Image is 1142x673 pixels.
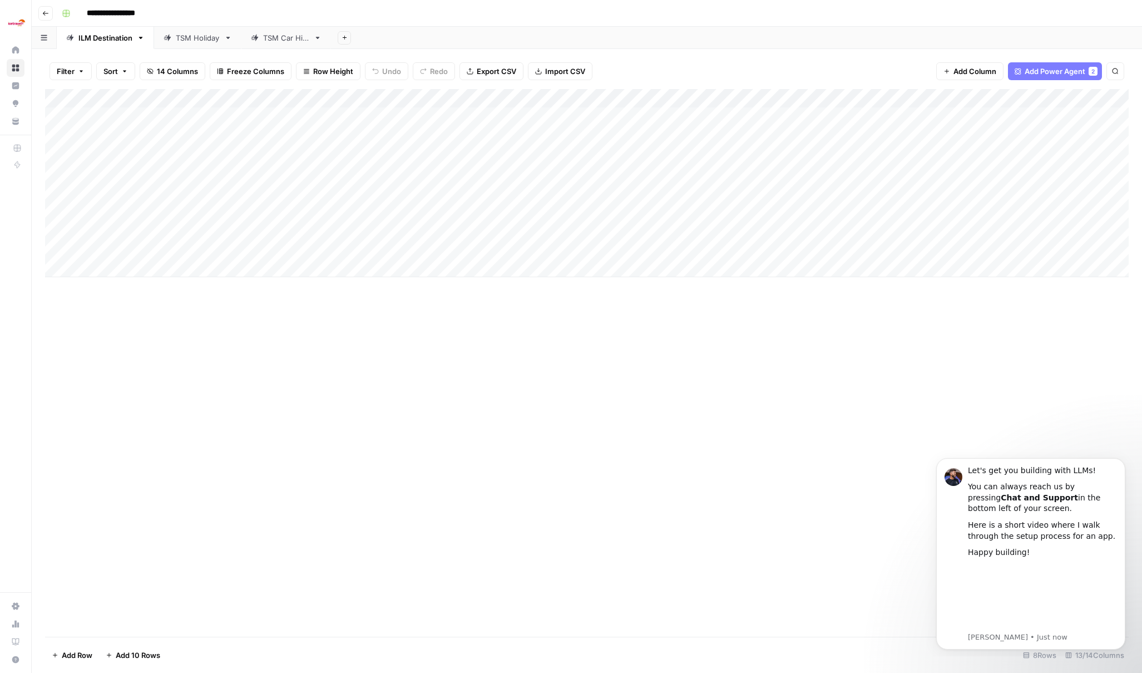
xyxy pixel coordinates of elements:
[7,95,24,112] a: Opportunities
[140,62,205,80] button: 14 Columns
[48,116,197,183] iframe: youtube
[103,66,118,77] span: Sort
[241,27,331,49] a: TSM Car Hire
[430,66,448,77] span: Redo
[227,66,284,77] span: Freeze Columns
[7,9,24,37] button: Workspace: Ice Travel Group
[7,59,24,77] a: Browse
[45,646,99,664] button: Add Row
[7,597,24,615] a: Settings
[477,66,516,77] span: Export CSV
[157,66,198,77] span: 14 Columns
[57,27,154,49] a: ILM Destination
[365,62,408,80] button: Undo
[7,77,24,95] a: Insights
[7,615,24,633] a: Usage
[96,62,135,80] button: Sort
[1025,66,1085,77] span: Add Power Agent
[936,62,1003,80] button: Add Column
[1008,62,1102,80] button: Add Power Agent2
[459,62,523,80] button: Export CSV
[7,112,24,130] a: Your Data
[7,633,24,651] a: Learning Hub
[99,646,167,664] button: Add 10 Rows
[296,62,360,80] button: Row Height
[528,62,592,80] button: Import CSV
[1089,67,1097,76] div: 2
[78,32,132,43] div: ILM Destination
[7,651,24,669] button: Help + Support
[50,62,92,80] button: Filter
[176,32,220,43] div: TSM Holiday
[953,66,996,77] span: Add Column
[210,62,291,80] button: Freeze Columns
[116,650,160,661] span: Add 10 Rows
[7,13,27,33] img: Ice Travel Group Logo
[382,66,401,77] span: Undo
[313,66,353,77] span: Row Height
[545,66,585,77] span: Import CSV
[919,448,1142,656] iframe: Intercom notifications message
[7,41,24,59] a: Home
[57,66,75,77] span: Filter
[154,27,241,49] a: TSM Holiday
[48,184,197,194] p: Message from Steven, sent Just now
[1091,67,1095,76] span: 2
[263,32,309,43] div: TSM Car Hire
[413,62,455,80] button: Redo
[62,650,92,661] span: Add Row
